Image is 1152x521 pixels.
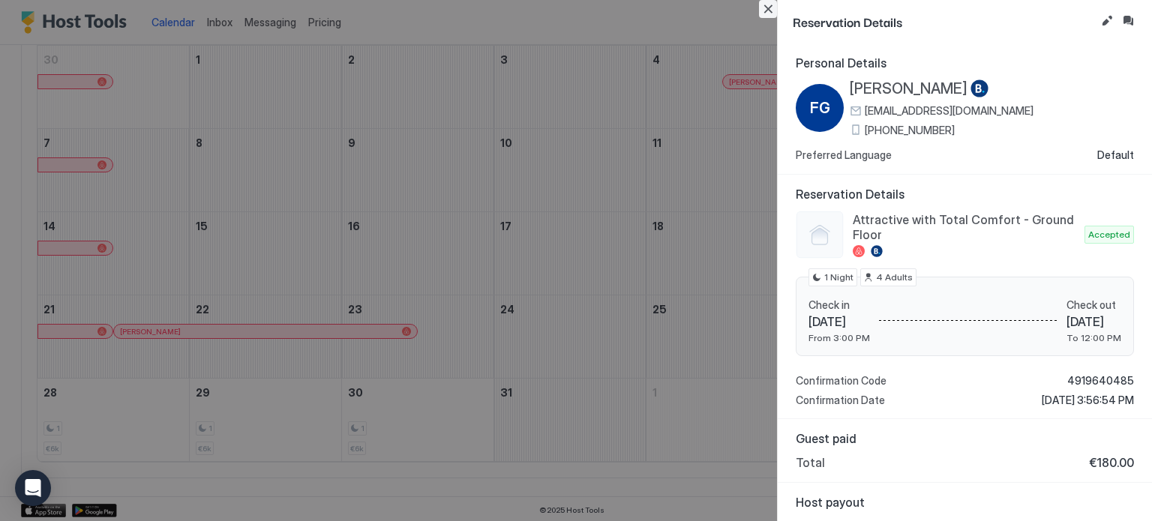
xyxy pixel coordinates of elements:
[796,394,885,407] span: Confirmation Date
[1042,394,1134,407] span: [DATE] 3:56:54 PM
[1066,298,1121,312] span: Check out
[1066,314,1121,329] span: [DATE]
[1088,228,1130,241] span: Accepted
[796,187,1134,202] span: Reservation Details
[1067,374,1134,388] span: 4919640485
[15,470,51,506] div: Open Intercom Messenger
[850,79,967,98] span: [PERSON_NAME]
[796,431,1134,446] span: Guest paid
[796,55,1134,70] span: Personal Details
[1097,148,1134,162] span: Default
[853,212,1078,242] span: Attractive with Total Comfort - Ground Floor
[1119,12,1137,30] button: Inbox
[865,104,1033,118] span: [EMAIL_ADDRESS][DOMAIN_NAME]
[1066,332,1121,343] span: To 12:00 PM
[793,12,1095,31] span: Reservation Details
[796,455,825,470] span: Total
[876,271,913,284] span: 4 Adults
[796,495,1134,510] span: Host payout
[808,314,870,329] span: [DATE]
[808,298,870,312] span: Check in
[1098,12,1116,30] button: Edit reservation
[1089,455,1134,470] span: €180.00
[865,124,955,137] span: [PHONE_NUMBER]
[796,374,886,388] span: Confirmation Code
[824,271,853,284] span: 1 Night
[808,332,870,343] span: From 3:00 PM
[810,97,830,119] span: FG
[796,148,892,162] span: Preferred Language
